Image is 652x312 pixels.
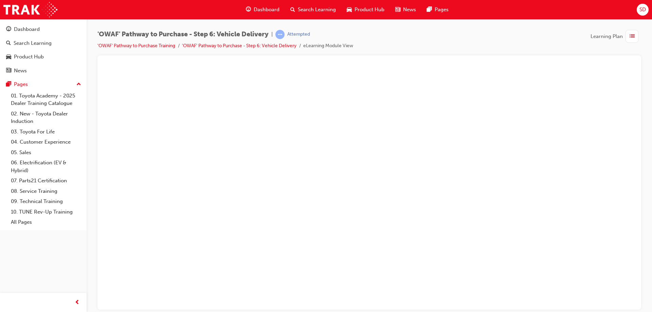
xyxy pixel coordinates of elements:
button: SD [637,4,649,16]
button: Learning Plan [591,30,641,43]
a: Product Hub [3,51,84,63]
a: 01. Toyota Academy - 2025 Dealer Training Catalogue [8,91,84,109]
span: Product Hub [355,6,384,14]
a: 'OWAF' Pathway to Purchase Training [97,43,175,49]
a: 05. Sales [8,147,84,158]
span: Pages [435,6,449,14]
img: Trak [3,2,57,17]
div: Attempted [287,31,310,38]
span: | [271,31,273,38]
span: search-icon [6,40,11,47]
div: Dashboard [14,25,40,33]
div: Product Hub [14,53,44,61]
a: pages-iconPages [421,3,454,17]
a: Search Learning [3,37,84,50]
a: 03. Toyota For Life [8,127,84,137]
a: 08. Service Training [8,186,84,197]
a: Dashboard [3,23,84,36]
a: 07. Parts21 Certification [8,176,84,186]
span: car-icon [6,54,11,60]
a: 02. New - Toyota Dealer Induction [8,109,84,127]
button: Pages [3,78,84,91]
a: 10. TUNE Rev-Up Training [8,207,84,217]
span: list-icon [630,32,635,41]
span: prev-icon [75,298,80,307]
a: All Pages [8,217,84,227]
span: Dashboard [254,6,279,14]
span: News [403,6,416,14]
span: guage-icon [6,26,11,33]
span: pages-icon [6,81,11,88]
span: car-icon [347,5,352,14]
a: car-iconProduct Hub [341,3,390,17]
span: Search Learning [298,6,336,14]
span: news-icon [395,5,400,14]
a: 09. Technical Training [8,196,84,207]
span: search-icon [290,5,295,14]
a: news-iconNews [390,3,421,17]
div: Pages [14,80,28,88]
span: 'OWAF' Pathway to Purchase - Step 6: Vehicle Delivery [97,31,269,38]
a: 'OWAF' Pathway to Purchase - Step 6: Vehicle Delivery [182,43,296,49]
a: 04. Customer Experience [8,137,84,147]
div: Search Learning [14,39,52,47]
span: SD [639,6,646,14]
span: guage-icon [246,5,251,14]
a: guage-iconDashboard [240,3,285,17]
li: eLearning Module View [303,42,353,50]
a: News [3,65,84,77]
a: 06. Electrification (EV & Hybrid) [8,158,84,176]
span: learningRecordVerb_ATTEMPT-icon [275,30,285,39]
button: DashboardSearch LearningProduct HubNews [3,22,84,78]
span: pages-icon [427,5,432,14]
div: News [14,67,27,75]
span: up-icon [76,80,81,89]
a: search-iconSearch Learning [285,3,341,17]
span: Learning Plan [591,33,623,40]
span: news-icon [6,68,11,74]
